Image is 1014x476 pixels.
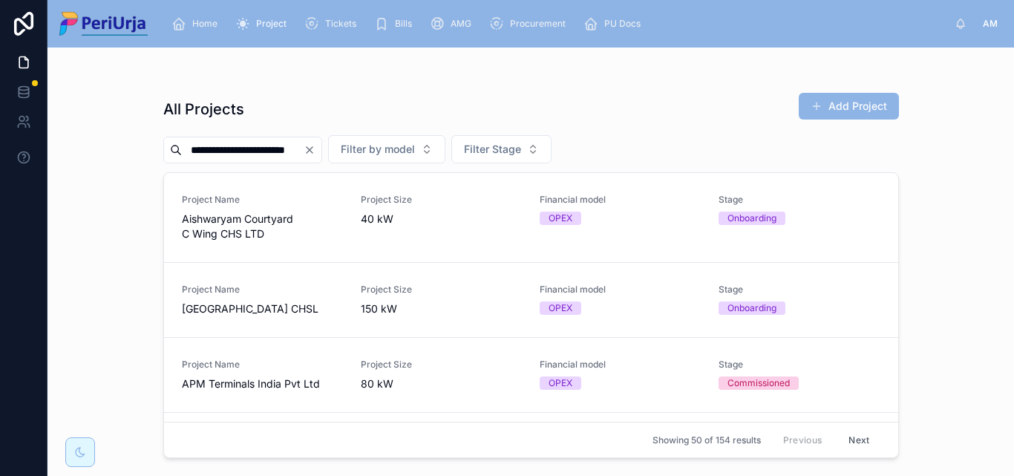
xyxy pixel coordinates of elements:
div: Commissioned [727,376,790,390]
a: PU Docs [579,10,651,37]
div: Onboarding [727,212,776,225]
div: OPEX [549,212,572,225]
span: Showing 50 of 154 results [652,434,761,446]
div: OPEX [549,376,572,390]
a: Procurement [485,10,576,37]
span: Project Size [361,359,522,371]
span: AM [983,18,998,30]
span: Financial model [540,284,701,296]
span: Stage [719,284,880,296]
a: Home [167,10,228,37]
button: Clear [304,144,321,156]
a: Project [231,10,297,37]
button: Next [838,428,880,451]
span: APM Terminals India Pvt Ltd [182,376,343,391]
a: Project Name[GEOGRAPHIC_DATA] CHSLProject Size150 kWFinancial modelOPEXStageOnboarding [164,262,898,337]
span: AMG [451,18,471,30]
span: Stage [719,194,880,206]
span: Project Name [182,359,343,371]
span: PU Docs [604,18,641,30]
button: Add Project [799,93,899,120]
span: Stage [719,359,880,371]
span: Financial model [540,359,701,371]
span: Home [192,18,217,30]
span: Aishwaryam Courtyard C Wing CHS LTD [182,212,343,241]
span: Bills [395,18,412,30]
div: Onboarding [727,301,776,315]
span: Project [256,18,287,30]
a: Tickets [300,10,367,37]
span: Project Size [361,194,522,206]
span: Procurement [510,18,566,30]
span: Filter by model [341,142,415,157]
span: 40 kW [361,212,522,226]
a: Project NameAPM Terminals India Pvt LtdProject Size80 kWFinancial modelOPEXStageCommissioned [164,337,898,412]
span: 80 kW [361,376,522,391]
a: Project NameAishwaryam Courtyard C Wing CHS LTDProject Size40 kWFinancial modelOPEXStageOnboarding [164,173,898,262]
button: Select Button [328,135,445,163]
span: Tickets [325,18,356,30]
div: scrollable content [160,7,955,40]
span: 150 kW [361,301,522,316]
span: Project Size [361,284,522,296]
span: [GEOGRAPHIC_DATA] CHSL [182,301,343,316]
span: Project Name [182,194,343,206]
span: Financial model [540,194,701,206]
img: App logo [59,12,148,36]
button: Select Button [451,135,552,163]
a: AMG [425,10,482,37]
h1: All Projects [163,99,244,120]
a: Bills [370,10,422,37]
div: OPEX [549,301,572,315]
span: Filter Stage [464,142,521,157]
span: Project Name [182,284,343,296]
